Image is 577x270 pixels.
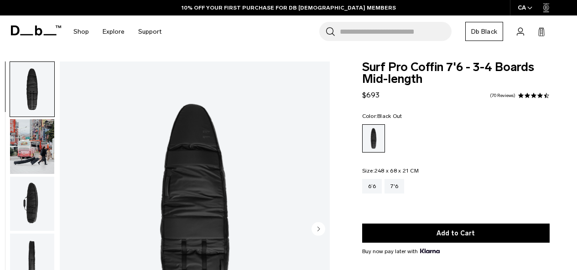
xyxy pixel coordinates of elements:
[362,113,402,119] legend: Color:
[420,249,440,253] img: {"height" => 20, "alt" => "Klarna"}
[385,179,404,194] a: 7'6
[67,15,168,48] nav: Main Navigation
[73,15,89,48] a: Shop
[362,91,379,99] span: $693
[362,124,385,153] a: Black Out
[10,177,54,231] img: Surf Pro Coffin 7'6 - 3-4 Boards Mid-length
[312,222,325,237] button: Next slide
[377,113,402,119] span: Black Out
[362,179,382,194] a: 6’6
[138,15,161,48] a: Support
[10,62,54,117] img: Surf Pro Coffin 7'6 - 3-4 Boards Mid-length
[362,224,550,243] button: Add to Cart
[10,119,54,174] img: Surf Pro Coffin 7'6 - 3-4 Boards Mid-length
[490,93,515,98] a: 70 reviews
[374,168,419,174] span: 248 x 68 x 21 CM
[362,61,550,85] span: Surf Pro Coffin 7'6 - 3-4 Boards Mid-length
[362,168,419,173] legend: Size:
[10,61,55,117] button: Surf Pro Coffin 7'6 - 3-4 Boards Mid-length
[182,4,396,12] a: 10% OFF YOUR FIRST PURCHASE FOR DB [DEMOGRAPHIC_DATA] MEMBERS
[362,247,440,255] span: Buy now pay later with
[103,15,125,48] a: Explore
[10,176,55,232] button: Surf Pro Coffin 7'6 - 3-4 Boards Mid-length
[10,119,55,174] button: Surf Pro Coffin 7'6 - 3-4 Boards Mid-length
[465,22,503,41] a: Db Black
